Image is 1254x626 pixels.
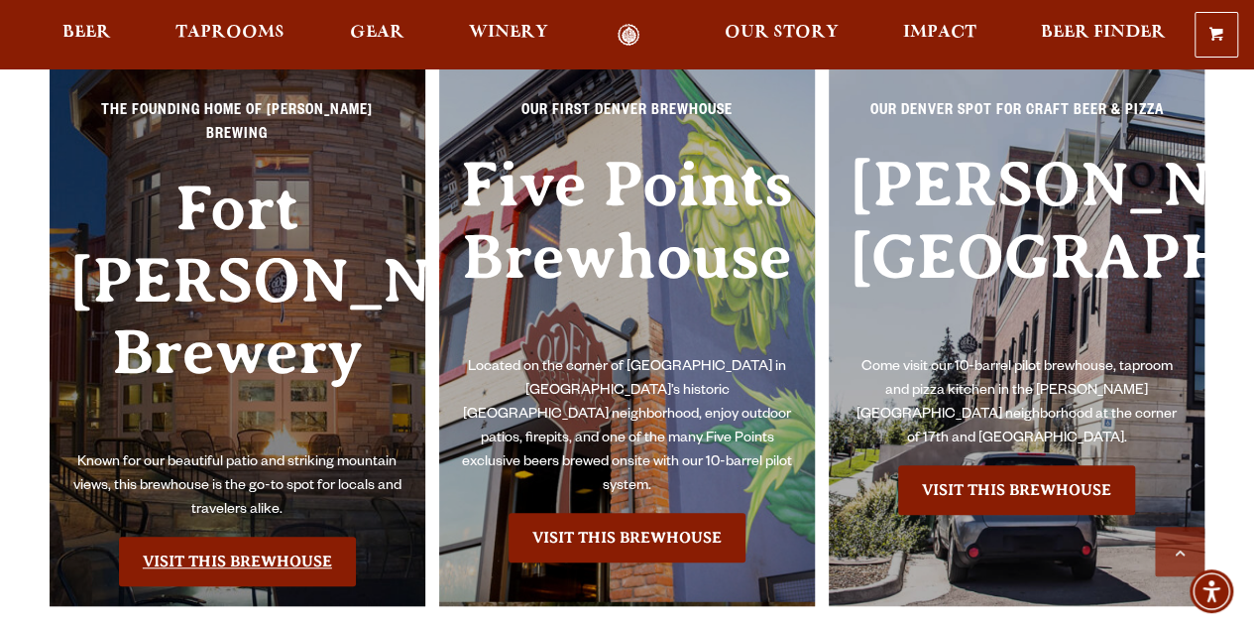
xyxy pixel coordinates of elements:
[50,24,124,47] a: Beer
[849,356,1185,451] p: Come visit our 10-barrel pilot brewhouse, taproom and pizza kitchen in the [PERSON_NAME][GEOGRAPH...
[459,149,795,356] h3: Five Points Brewhouse
[849,100,1185,136] p: Our Denver spot for craft beer & pizza
[898,465,1135,515] a: Visit the Sloan’s Lake Brewhouse
[119,537,356,586] a: Visit the Fort Collin's Brewery & Taproom
[725,25,839,41] span: Our Story
[459,100,795,136] p: Our First Denver Brewhouse
[849,149,1185,356] h3: [PERSON_NAME][GEOGRAPHIC_DATA]
[903,25,976,41] span: Impact
[163,24,297,47] a: Taprooms
[1155,527,1204,576] a: Scroll to top
[456,24,561,47] a: Winery
[69,100,405,160] p: The Founding Home of [PERSON_NAME] Brewing
[69,451,405,523] p: Known for our beautiful patio and striking mountain views, this brewhouse is the go-to spot for l...
[175,25,285,41] span: Taprooms
[890,24,989,47] a: Impact
[459,356,795,499] p: Located on the corner of [GEOGRAPHIC_DATA] in [GEOGRAPHIC_DATA]’s historic [GEOGRAPHIC_DATA] neig...
[350,25,404,41] span: Gear
[469,25,548,41] span: Winery
[337,24,417,47] a: Gear
[1190,569,1233,613] div: Accessibility Menu
[69,173,405,451] h3: Fort [PERSON_NAME] Brewery
[592,24,666,47] a: Odell Home
[1041,25,1166,41] span: Beer Finder
[1028,24,1179,47] a: Beer Finder
[509,513,745,563] a: Visit the Five Points Brewhouse
[62,25,111,41] span: Beer
[712,24,852,47] a: Our Story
